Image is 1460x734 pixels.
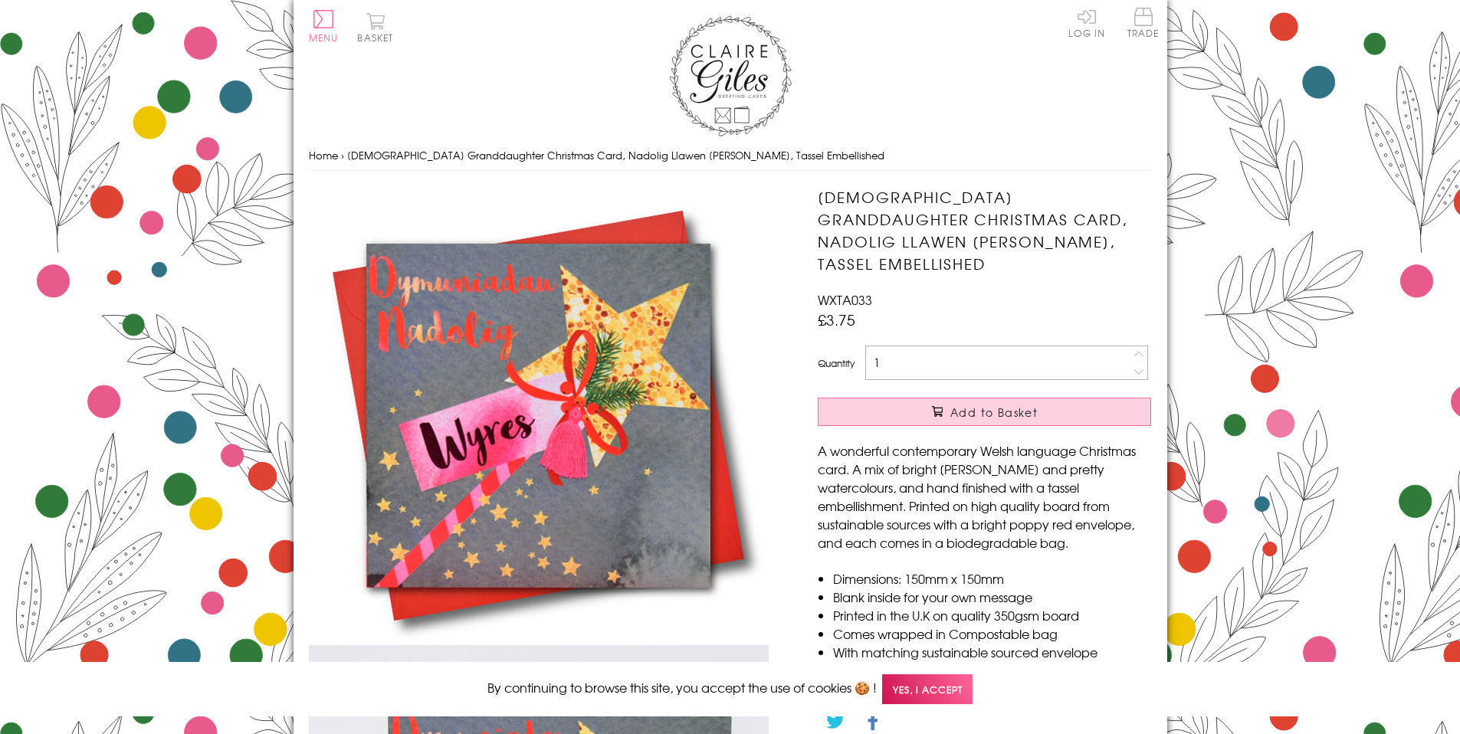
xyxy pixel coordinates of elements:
[833,624,1151,643] li: Comes wrapped in Compostable bag
[833,606,1151,624] li: Printed in the U.K on quality 350gsm board
[309,186,769,645] img: Welsh Granddaughter Christmas Card, Nadolig Llawen Wyres, Tassel Embellished
[950,405,1038,420] span: Add to Basket
[309,10,339,42] button: Menu
[347,148,884,162] span: [DEMOGRAPHIC_DATA] Granddaughter Christmas Card, Nadolig Llawen [PERSON_NAME], Tassel Embellished
[833,569,1151,588] li: Dimensions: 150mm x 150mm
[669,15,792,136] img: Claire Giles Greetings Cards
[309,31,339,44] span: Menu
[309,148,338,162] a: Home
[355,12,397,42] button: Basket
[1127,8,1160,41] a: Trade
[309,140,1152,172] nav: breadcrumbs
[1127,8,1160,38] span: Trade
[818,356,855,370] label: Quantity
[818,441,1151,552] p: A wonderful contemporary Welsh language Christmas card. A mix of bright [PERSON_NAME] and pretty ...
[818,398,1151,426] button: Add to Basket
[818,290,872,309] span: WXTA033
[1068,8,1105,38] a: Log In
[833,588,1151,606] li: Blank inside for your own message
[818,186,1151,274] h1: [DEMOGRAPHIC_DATA] Granddaughter Christmas Card, Nadolig Llawen [PERSON_NAME], Tassel Embellished
[833,661,1151,680] li: Can be sent with Royal Mail standard letter stamps
[818,309,855,330] span: £3.75
[341,148,344,162] span: ›
[882,674,973,704] span: Yes, I accept
[833,643,1151,661] li: With matching sustainable sourced envelope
